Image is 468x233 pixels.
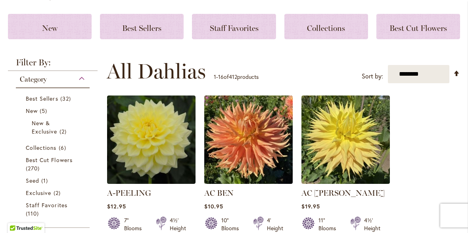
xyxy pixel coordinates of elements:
div: 7" Blooms [124,216,146,232]
span: New [26,107,38,115]
span: 16 [218,73,224,80]
span: 110 [26,209,41,218]
a: Collections [26,143,82,152]
img: A-Peeling [107,95,196,184]
label: Sort by: [362,69,383,84]
a: Collections [284,14,368,39]
span: New [42,23,58,33]
span: Best Cut Flowers [26,156,73,164]
span: Best Sellers [26,95,58,102]
span: 1 [41,176,50,185]
a: AC BEN [204,178,293,185]
span: Category [20,75,47,84]
a: Best Sellers [100,14,184,39]
iframe: Launch Accessibility Center [6,205,28,227]
span: All Dahlias [107,59,206,83]
span: 1 [214,73,216,80]
span: 5 [40,107,49,115]
span: 270 [26,164,42,172]
a: Staff Favorites [192,14,276,39]
a: AC Jeri [301,178,390,185]
a: Best Cut Flowers [26,156,82,172]
a: New [26,107,82,115]
img: AC Jeri [301,95,390,184]
div: 4½' Height [170,216,186,232]
a: Staff Favorites [26,201,82,218]
a: Best Cut Flowers [376,14,460,39]
span: Collections [307,23,345,33]
div: 4½' Height [364,216,380,232]
span: 32 [60,94,73,103]
span: Exclusive [26,189,51,197]
span: 412 [229,73,237,80]
a: A-Peeling [107,178,196,185]
a: Seed [26,176,82,185]
img: AC BEN [204,95,293,184]
a: New [8,14,92,39]
span: $10.95 [204,202,223,210]
p: - of products [214,71,259,83]
a: AC BEN [204,188,234,198]
span: Staff Favorites [210,23,259,33]
div: 10" Blooms [221,216,244,232]
span: $12.95 [107,202,126,210]
span: Best Cut Flowers [389,23,447,33]
a: A-PEELING [107,188,151,198]
a: New &amp; Exclusive [32,119,76,136]
span: New & Exclusive [32,119,57,135]
span: Collections [26,144,57,151]
strong: Filter By: [8,58,98,71]
span: 2 [54,189,63,197]
span: Seed [26,177,39,184]
span: $19.95 [301,202,320,210]
a: Exclusive [26,189,82,197]
a: Best Sellers [26,94,82,103]
div: 11" Blooms [318,216,341,232]
span: 2 [59,127,69,136]
a: AC [PERSON_NAME] [301,188,385,198]
span: Best Sellers [122,23,161,33]
span: 6 [59,143,68,152]
div: 4' Height [267,216,283,232]
span: Staff Favorites [26,201,67,209]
